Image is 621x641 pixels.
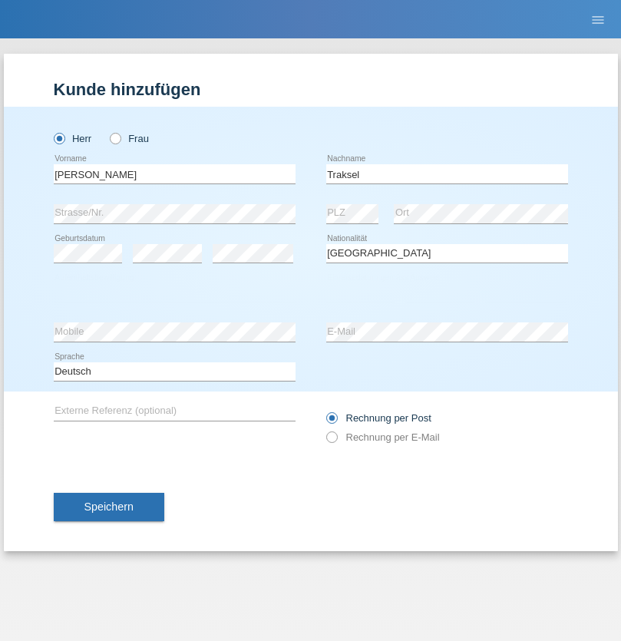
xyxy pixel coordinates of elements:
span: Speichern [84,501,134,513]
label: Rechnung per E-Mail [326,431,440,443]
input: Rechnung per Post [326,412,336,431]
label: Herr [54,133,92,144]
h1: Kunde hinzufügen [54,80,568,99]
button: Speichern [54,493,164,522]
input: Frau [110,133,120,143]
input: Herr [54,133,64,143]
label: Frau [110,133,149,144]
input: Rechnung per E-Mail [326,431,336,451]
label: Rechnung per Post [326,412,431,424]
i: menu [590,12,606,28]
a: menu [583,15,613,24]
